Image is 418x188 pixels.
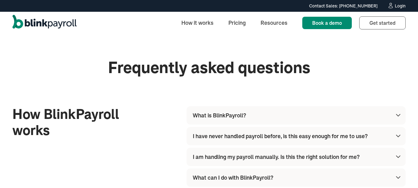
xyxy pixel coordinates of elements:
[193,173,273,182] div: What can I do with BlinkPayroll?
[223,16,251,29] a: Pricing
[369,20,395,26] span: Get started
[12,15,77,31] a: home
[193,111,246,120] div: What is BlinkPayroll?
[193,132,368,140] div: I have never handled payroll before, is this easy enough for me to use?
[359,16,406,29] a: Get started
[387,158,418,188] iframe: Chat Widget
[309,3,377,9] div: Contact Sales: [PHONE_NUMBER]
[12,106,152,139] h2: How BlinkPayroll works
[176,16,218,29] a: How it works
[256,16,292,29] a: Resources
[387,2,406,9] a: Login
[193,153,360,161] div: I am handling my payroll manually. Is this the right solution for me?
[395,4,406,8] div: Login
[12,59,406,77] h1: Frequently asked questions
[302,17,352,29] a: Book a demo
[312,20,342,26] span: Book a demo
